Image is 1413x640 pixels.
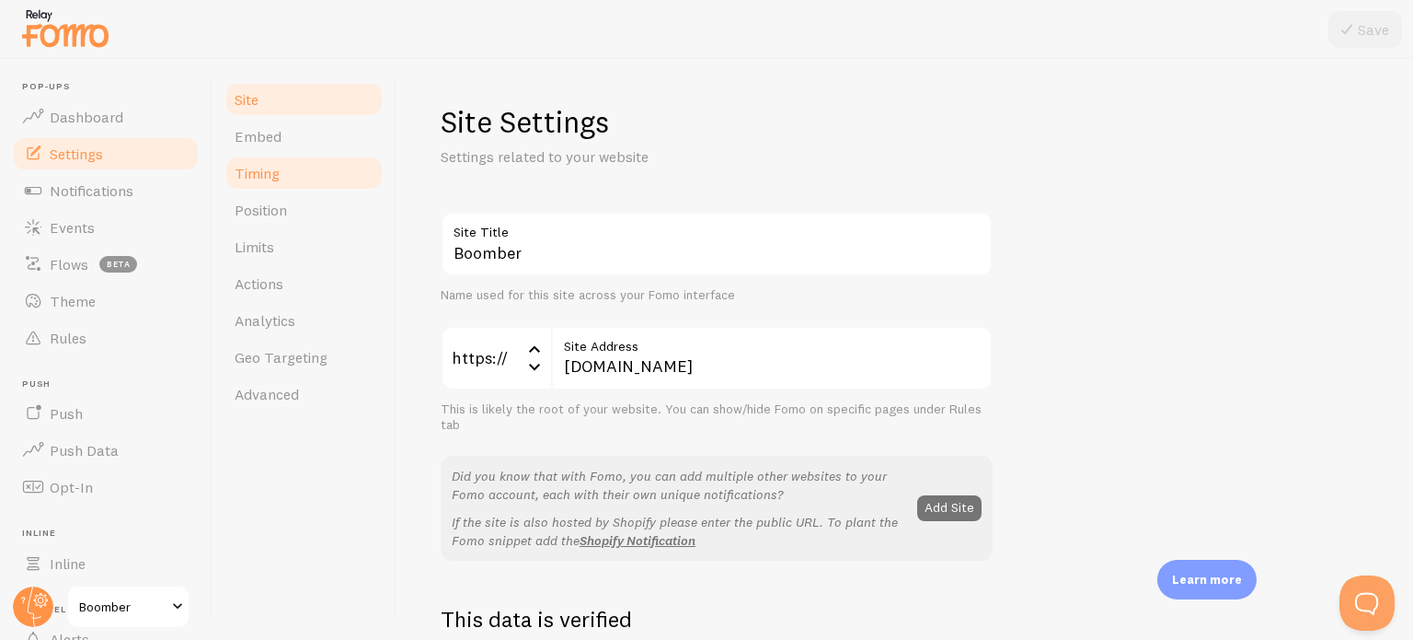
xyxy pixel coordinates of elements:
[50,441,119,460] span: Push Data
[11,135,201,172] a: Settings
[11,283,201,320] a: Theme
[551,326,993,390] input: myhonestcompany.com
[50,554,86,573] span: Inline
[1172,571,1242,588] p: Learn more
[79,596,167,618] span: Boomber
[235,90,258,109] span: Site
[235,238,274,256] span: Limits
[224,228,385,265] a: Limits
[441,103,993,141] h1: Site Settings
[22,378,201,390] span: Push
[580,532,695,549] a: Shopify Notification
[11,320,201,356] a: Rules
[50,255,88,273] span: Flows
[224,155,385,192] a: Timing
[50,329,86,347] span: Rules
[99,256,137,273] span: beta
[224,118,385,155] a: Embed
[551,326,993,357] label: Site Address
[224,81,385,118] a: Site
[235,385,299,403] span: Advanced
[441,401,993,434] div: This is likely the root of your website. You can show/hide Fomo on specific pages under Rules tab
[11,432,201,469] a: Push Data
[1157,560,1257,599] div: Learn more
[441,605,993,634] h2: This data is verified
[11,172,201,209] a: Notifications
[235,164,280,182] span: Timing
[11,395,201,432] a: Push
[50,478,93,496] span: Opt-In
[235,311,295,330] span: Analytics
[19,5,111,52] img: fomo-relay-logo-orange.svg
[11,99,201,135] a: Dashboard
[22,528,201,540] span: Inline
[917,495,982,521] button: Add Site
[235,127,281,145] span: Embed
[50,218,95,237] span: Events
[50,292,96,310] span: Theme
[50,145,103,163] span: Settings
[224,339,385,376] a: Geo Targeting
[452,513,906,550] p: If the site is also hosted by Shopify please enter the public URL. To plant the Fomo snippet add the
[11,545,201,582] a: Inline
[235,274,283,293] span: Actions
[441,326,551,390] div: https://
[11,209,201,246] a: Events
[235,348,327,367] span: Geo Targeting
[452,467,906,504] p: Did you know that with Fomo, you can add multiple other websites to your Fomo account, each with ...
[224,265,385,302] a: Actions
[50,404,83,423] span: Push
[22,81,201,93] span: Pop-ups
[11,246,201,283] a: Flows beta
[66,585,190,629] a: Boomber
[11,469,201,506] a: Opt-In
[1339,576,1395,631] iframe: Help Scout Beacon - Open
[441,212,993,243] label: Site Title
[441,146,882,168] p: Settings related to your website
[235,201,287,219] span: Position
[224,376,385,413] a: Advanced
[224,302,385,339] a: Analytics
[441,287,993,304] div: Name used for this site across your Fomo interface
[224,192,385,228] a: Position
[50,108,123,126] span: Dashboard
[50,181,133,200] span: Notifications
